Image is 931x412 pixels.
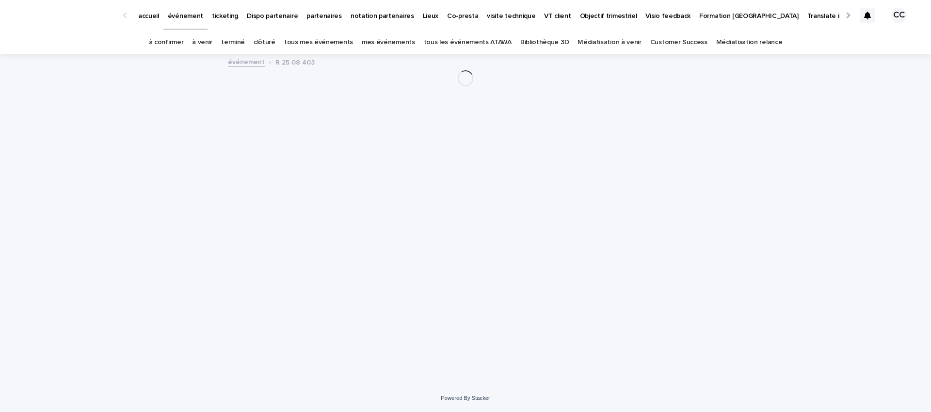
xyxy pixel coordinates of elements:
[228,56,265,67] a: événement
[424,31,512,54] a: tous les événements ATAWA
[891,8,907,23] div: CC
[520,31,569,54] a: Bibliothèque 3D
[275,56,315,67] p: R 25 08 403
[441,395,490,401] a: Powered By Stacker
[254,31,275,54] a: clôturé
[362,31,415,54] a: mes événements
[221,31,245,54] a: terminé
[19,6,113,25] img: Ls34BcGeRexTGTNfXpUC
[650,31,707,54] a: Customer Success
[284,31,353,54] a: tous mes événements
[578,31,642,54] a: Médiatisation à venir
[149,31,184,54] a: à confirmer
[716,31,783,54] a: Médiatisation relance
[192,31,212,54] a: à venir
